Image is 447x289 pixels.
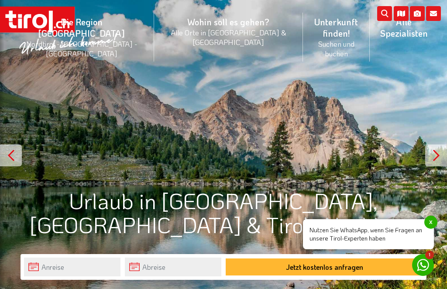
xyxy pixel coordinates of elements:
[426,6,441,21] i: Kontakt
[125,258,221,276] input: Abreise
[19,39,144,58] small: Nordtirol - [GEOGRAPHIC_DATA] - [GEOGRAPHIC_DATA]
[303,219,434,249] span: Nutzen Sie WhatsApp, wenn Sie Fragen an unsere Tirol-Experten haben
[425,251,434,259] span: 1
[154,7,303,56] a: Wohin soll es gehen?Alle Orte in [GEOGRAPHIC_DATA] & [GEOGRAPHIC_DATA]
[303,7,370,68] a: Unterkunft finden!Suchen und buchen
[24,258,120,276] input: Anreise
[424,216,437,229] span: x
[9,7,154,68] a: Die Region [GEOGRAPHIC_DATA]Nordtirol - [GEOGRAPHIC_DATA] - [GEOGRAPHIC_DATA]
[165,28,292,47] small: Alle Orte in [GEOGRAPHIC_DATA] & [GEOGRAPHIC_DATA]
[313,39,359,58] small: Suchen und buchen
[410,6,425,21] i: Fotogalerie
[412,254,434,276] a: 1 Nutzen Sie WhatsApp, wenn Sie Fragen an unsere Tirol-Experten habenx
[226,258,423,275] button: Jetzt kostenlos anfragen
[394,6,409,21] i: Karte öffnen
[370,7,438,48] a: Alle Spezialisten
